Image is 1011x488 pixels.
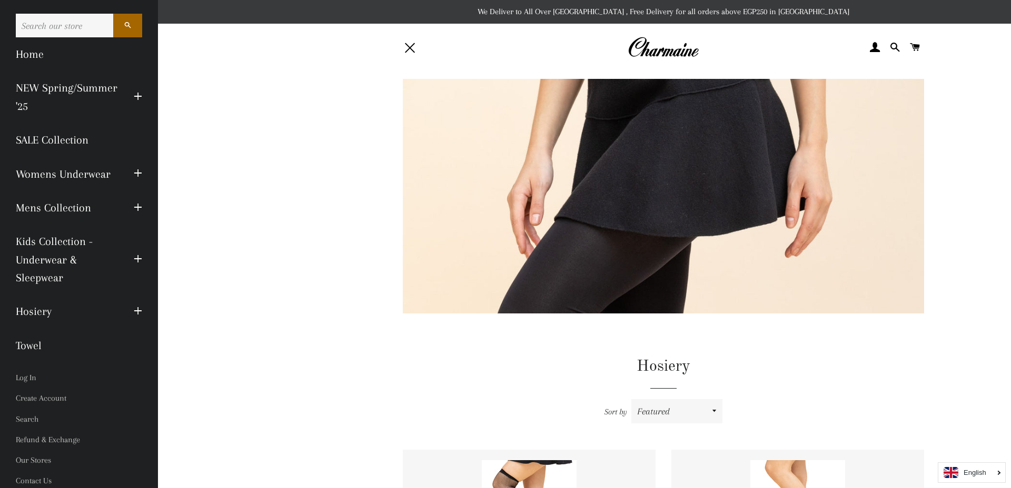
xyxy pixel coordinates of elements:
[8,430,150,450] a: Refund & Exchange
[8,37,150,71] a: Home
[964,469,986,476] i: English
[8,329,150,362] a: Towel
[16,14,113,37] input: Search our store
[8,409,150,430] a: Search
[8,191,126,225] a: Mens Collection
[628,36,699,59] img: Charmaine Egypt
[944,467,1000,478] a: English
[8,368,150,388] a: Log In
[8,157,126,191] a: Womens Underwear
[8,450,150,471] a: Our Stores
[8,388,150,409] a: Create Account
[403,355,924,378] h1: Hosiery
[8,71,126,123] a: NEW Spring/Summer '25
[8,123,150,157] a: SALE Collection
[604,407,627,416] span: Sort by
[8,225,126,294] a: Kids Collection - Underwear & Sleepwear
[8,294,126,328] a: Hosiery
